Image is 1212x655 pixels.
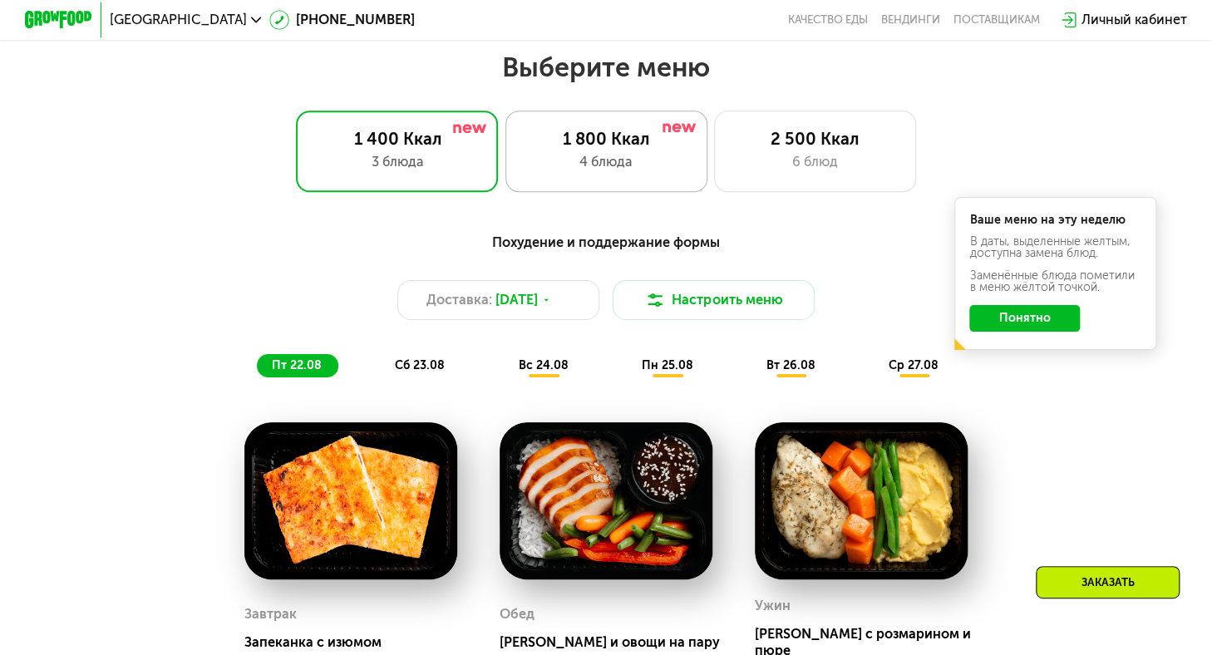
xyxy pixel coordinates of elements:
div: 1 400 Ккал [314,129,481,149]
button: Понятно [969,305,1080,332]
span: сб 23.08 [395,358,445,372]
h2: Выберите меню [54,51,1158,84]
div: 6 блюд [732,152,899,172]
span: ср 27.08 [889,358,939,372]
div: 3 блюда [314,152,481,172]
span: пт 22.08 [272,358,322,372]
div: Личный кабинет [1081,10,1187,30]
div: Завтрак [244,602,297,627]
div: В даты, выделенные желтым, доступна замена блюд. [969,236,1141,259]
div: 4 блюда [523,152,690,172]
span: Доставка: [426,290,492,310]
div: Ужин [755,593,791,618]
span: [GEOGRAPHIC_DATA] [110,13,247,27]
div: Обед [500,602,535,627]
span: вс 24.08 [518,358,568,372]
a: Вендинги [881,13,940,27]
div: Заказать [1036,566,1180,598]
div: Похудение и поддержание формы [108,232,1105,253]
div: 2 500 Ккал [732,129,899,149]
div: Запеканка с изюмом [244,634,471,651]
div: Заменённые блюда пометили в меню жёлтой точкой. [969,270,1141,293]
div: 1 800 Ккал [523,129,690,149]
a: [PHONE_NUMBER] [269,10,415,30]
div: Ваше меню на эту неделю [969,214,1141,226]
span: пн 25.08 [642,358,693,372]
a: Качество еды [788,13,868,27]
span: вт 26.08 [766,358,815,372]
div: поставщикам [953,13,1040,27]
button: Настроить меню [613,280,815,321]
div: [PERSON_NAME] и овощи на пару [500,634,727,651]
span: [DATE] [495,290,538,310]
